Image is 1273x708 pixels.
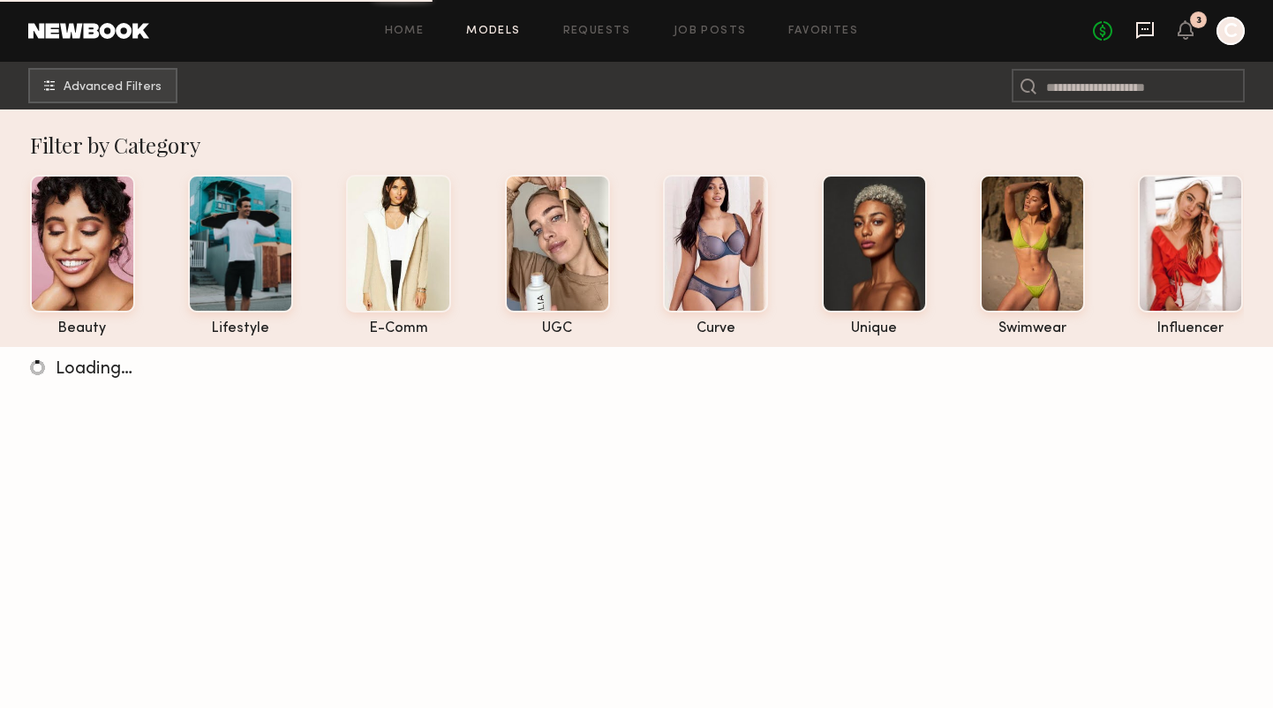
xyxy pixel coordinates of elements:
[1138,321,1243,336] div: influencer
[788,26,858,37] a: Favorites
[822,321,927,336] div: unique
[64,81,162,94] span: Advanced Filters
[188,321,293,336] div: lifestyle
[563,26,631,37] a: Requests
[674,26,747,37] a: Job Posts
[28,68,177,103] button: Advanced Filters
[505,321,610,336] div: UGC
[663,321,768,336] div: curve
[385,26,425,37] a: Home
[466,26,520,37] a: Models
[980,321,1085,336] div: swimwear
[30,131,1244,159] div: Filter by Category
[1196,16,1201,26] div: 3
[1217,17,1245,45] a: C
[30,321,135,336] div: beauty
[56,361,132,378] span: Loading…
[346,321,451,336] div: e-comm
